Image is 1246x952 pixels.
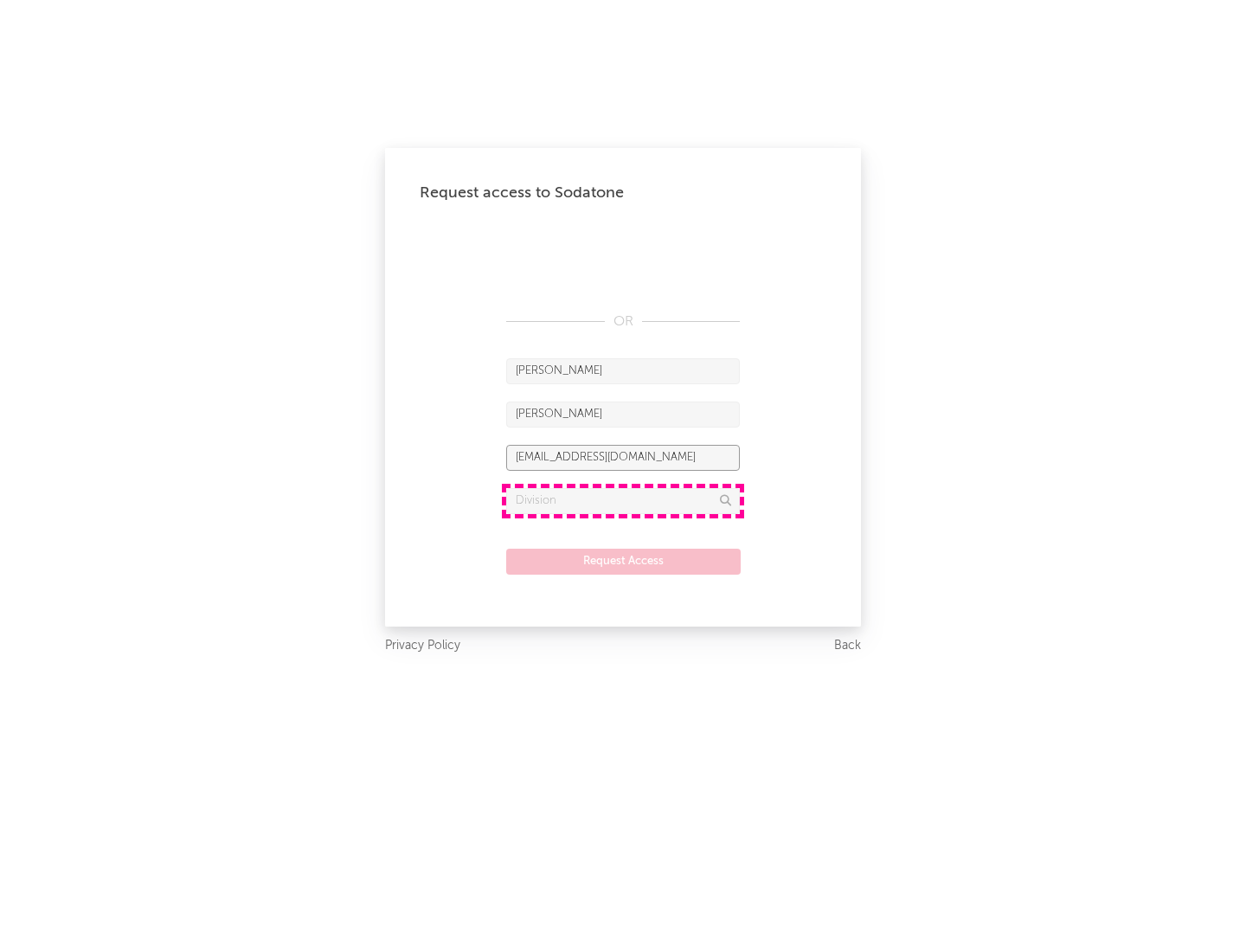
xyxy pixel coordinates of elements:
[506,402,740,428] input: Last Name
[420,183,826,203] div: Request access to Sodatone
[385,635,460,657] a: Privacy Policy
[506,445,740,471] input: Email
[506,358,740,384] input: First Name
[506,488,740,514] input: Division
[834,635,861,657] a: Back
[506,549,741,575] button: Request Access
[506,312,740,332] div: OR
